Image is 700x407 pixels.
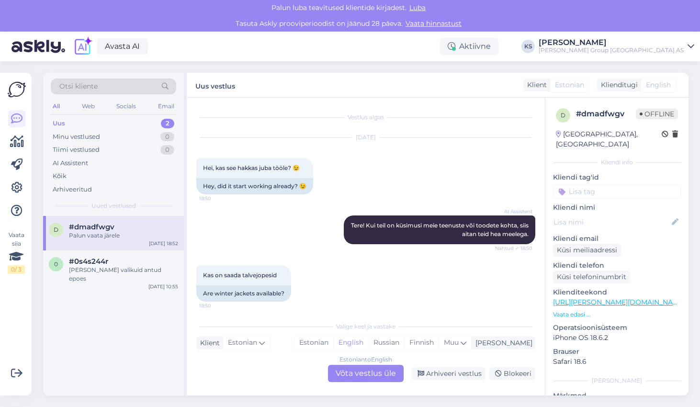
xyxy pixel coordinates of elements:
[523,80,547,90] div: Klient
[69,231,178,240] div: Palun vaata järele
[597,80,638,90] div: Klienditugi
[53,171,67,181] div: Kõik
[196,113,535,122] div: Vestlus algas
[404,336,439,350] div: Finnish
[161,119,174,128] div: 2
[636,109,678,119] span: Offline
[196,322,535,331] div: Valige keel ja vastake
[114,100,138,113] div: Socials
[8,80,26,99] img: Askly Logo
[553,260,681,271] p: Kliendi telefon
[203,271,277,279] span: Kas on saada talvejopesid
[51,100,62,113] div: All
[294,336,333,350] div: Estonian
[553,184,681,199] input: Lisa tag
[440,38,498,55] div: Aktiivne
[646,80,671,90] span: English
[91,202,136,210] span: Uued vestlused
[339,355,392,364] div: Estonian to English
[556,129,662,149] div: [GEOGRAPHIC_DATA], [GEOGRAPHIC_DATA]
[406,3,429,12] span: Luba
[53,145,100,155] div: Tiimi vestlused
[553,271,630,283] div: Küsi telefoninumbrit
[333,336,368,350] div: English
[53,185,92,194] div: Arhiveeritud
[53,132,100,142] div: Minu vestlused
[553,234,681,244] p: Kliendi email
[199,195,235,202] span: 18:50
[553,203,681,213] p: Kliendi nimi
[69,266,178,283] div: [PERSON_NAME] valikuid antud epoes
[54,226,58,233] span: d
[73,36,93,57] img: explore-ai
[495,245,532,252] span: Nähtud ✓ 18:50
[403,19,464,28] a: Vaata hinnastust
[553,391,681,401] p: Märkmed
[497,208,532,215] span: AI Assistent
[368,336,404,350] div: Russian
[351,222,530,237] span: Tere! Kui teil on küsimusi meie teenuste või toodete kohta, siis aitan teid hea meelega.
[553,172,681,182] p: Kliendi tag'id
[539,46,684,54] div: [PERSON_NAME] Group [GEOGRAPHIC_DATA] AS
[156,100,176,113] div: Email
[489,367,535,380] div: Blokeeri
[539,39,694,54] a: [PERSON_NAME][PERSON_NAME] Group [GEOGRAPHIC_DATA] AS
[539,39,684,46] div: [PERSON_NAME]
[444,338,459,347] span: Muu
[53,158,88,168] div: AI Assistent
[553,357,681,367] p: Safari 18.6
[160,132,174,142] div: 0
[196,133,535,142] div: [DATE]
[228,338,257,348] span: Estonian
[199,302,235,309] span: 18:50
[521,40,535,53] div: KS
[160,145,174,155] div: 0
[148,283,178,290] div: [DATE] 10:55
[59,81,98,91] span: Otsi kliente
[196,178,313,194] div: Hey, did it start working already? 😉
[553,376,681,385] div: [PERSON_NAME]
[196,285,291,302] div: Are winter jackets available?
[8,231,25,274] div: Vaata siia
[97,38,148,55] a: Avasta AI
[553,158,681,167] div: Kliendi info
[576,108,636,120] div: # dmadfwgv
[69,223,114,231] span: #dmadfwgv
[412,367,485,380] div: Arhiveeri vestlus
[553,244,621,257] div: Küsi meiliaadressi
[69,257,108,266] span: #0s4s244r
[149,240,178,247] div: [DATE] 18:52
[553,298,685,306] a: [URL][PERSON_NAME][DOMAIN_NAME]
[196,338,220,348] div: Klient
[8,265,25,274] div: 0 / 3
[553,287,681,297] p: Klienditeekond
[328,365,404,382] div: Võta vestlus üle
[80,100,97,113] div: Web
[472,338,532,348] div: [PERSON_NAME]
[553,323,681,333] p: Operatsioonisüsteem
[553,347,681,357] p: Brauser
[553,310,681,319] p: Vaata edasi ...
[555,80,584,90] span: Estonian
[561,112,565,119] span: d
[54,260,58,268] span: 0
[203,164,300,171] span: Hei, kas see hakkas juba tööle? 😉
[195,79,235,91] label: Uus vestlus
[553,217,670,227] input: Lisa nimi
[553,333,681,343] p: iPhone OS 18.6.2
[53,119,65,128] div: Uus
